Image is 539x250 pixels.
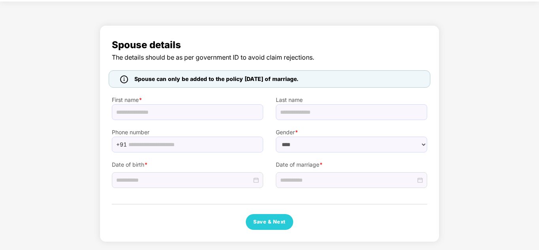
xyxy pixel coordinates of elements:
img: icon [120,75,128,83]
label: Date of birth [112,160,263,169]
label: First name [112,96,263,104]
span: Spouse can only be added to the policy [DATE] of marriage. [134,75,298,83]
button: Save & Next [246,214,293,230]
span: The details should be as per government ID to avoid claim rejections. [112,53,427,62]
label: Gender [276,128,427,137]
span: +91 [116,139,127,150]
label: Last name [276,96,427,104]
label: Date of marriage [276,160,427,169]
label: Phone number [112,128,263,137]
span: Spouse details [112,38,427,53]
